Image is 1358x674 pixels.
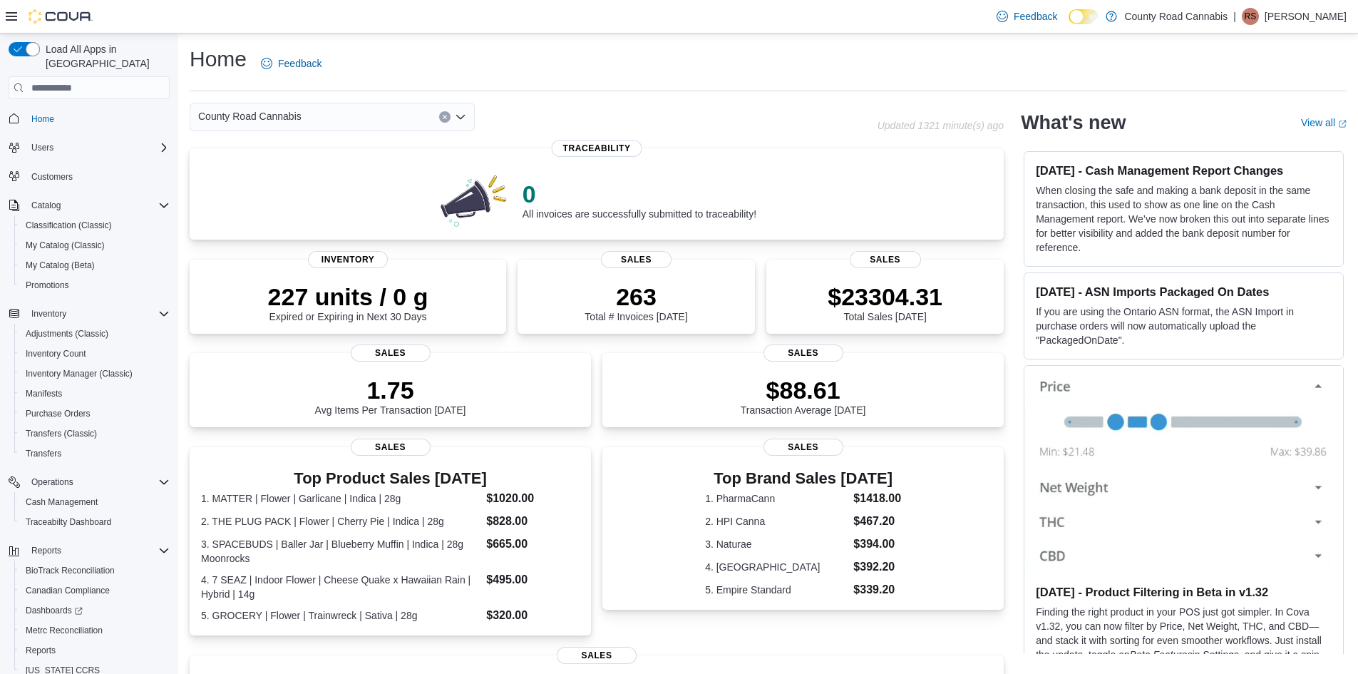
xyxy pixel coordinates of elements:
[26,516,111,528] span: Traceabilty Dashboard
[31,171,73,183] span: Customers
[3,541,175,561] button: Reports
[14,344,175,364] button: Inventory Count
[3,304,175,324] button: Inventory
[26,388,62,399] span: Manifests
[190,45,247,73] h1: Home
[26,305,170,322] span: Inventory
[201,573,480,601] dt: 4. 7 SEAZ | Indoor Flower | Cheese Quake x Hawaiian Rain | Hybrid | 14g
[20,365,138,382] a: Inventory Manager (Classic)
[20,582,170,599] span: Canadian Compliance
[20,642,61,659] a: Reports
[268,282,428,322] div: Expired or Expiring in Next 30 Days
[26,280,69,291] span: Promotions
[486,490,580,507] dd: $1020.00
[523,180,756,220] div: All invoices are successfully submitted to traceability!
[486,607,580,624] dd: $320.00
[20,602,170,619] span: Dashboards
[20,514,170,531] span: Traceabilty Dashboard
[20,385,170,402] span: Manifests
[1036,163,1332,178] h3: [DATE] - Cash Management Report Changes
[14,581,175,601] button: Canadian Compliance
[14,424,175,444] button: Transfers (Classic)
[20,494,103,511] a: Cash Management
[20,494,170,511] span: Cash Management
[853,581,901,598] dd: $339.20
[315,376,466,416] div: Avg Items Per Transaction [DATE]
[14,255,175,275] button: My Catalog (Beta)
[26,348,86,359] span: Inventory Count
[14,364,175,384] button: Inventory Manager (Classic)
[1130,649,1193,660] em: Beta Features
[201,470,580,487] h3: Top Product Sales [DATE]
[26,474,170,491] span: Operations
[26,197,66,214] button: Catalog
[486,571,580,588] dd: $495.00
[201,514,480,529] dt: 2. THE PLUG PACK | Flower | Cherry Pie | Indica | 28g
[741,376,866,404] p: $88.61
[20,237,110,254] a: My Catalog (Classic)
[31,545,61,556] span: Reports
[31,476,73,488] span: Operations
[20,425,103,442] a: Transfers (Classic)
[585,282,687,311] p: 263
[20,602,88,619] a: Dashboards
[268,282,428,311] p: 227 units / 0 g
[14,601,175,621] a: Dashboards
[26,542,170,559] span: Reports
[1265,8,1347,25] p: [PERSON_NAME]
[14,621,175,640] button: Metrc Reconciliation
[20,405,96,422] a: Purchase Orders
[705,491,848,506] dt: 1. PharmaCann
[308,251,388,268] span: Inventory
[26,542,67,559] button: Reports
[26,368,133,379] span: Inventory Manager (Classic)
[26,260,95,271] span: My Catalog (Beta)
[26,428,97,439] span: Transfers (Classic)
[26,448,61,459] span: Transfers
[20,562,170,579] span: BioTrack Reconciliation
[20,257,101,274] a: My Catalog (Beta)
[20,345,170,362] span: Inventory Count
[20,562,120,579] a: BioTrack Reconciliation
[3,108,175,128] button: Home
[20,385,68,402] a: Manifests
[763,439,843,456] span: Sales
[26,168,78,185] a: Customers
[1301,117,1347,128] a: View allExternal link
[26,197,170,214] span: Catalog
[31,308,66,320] span: Inventory
[26,625,103,636] span: Metrc Reconciliation
[705,560,848,574] dt: 4. [GEOGRAPHIC_DATA]
[14,404,175,424] button: Purchase Orders
[29,9,93,24] img: Cova
[585,282,687,322] div: Total # Invoices [DATE]
[20,582,115,599] a: Canadian Compliance
[705,583,848,597] dt: 5. Empire Standard
[523,180,756,208] p: 0
[26,168,170,185] span: Customers
[828,282,942,322] div: Total Sales [DATE]
[14,444,175,464] button: Transfers
[20,237,170,254] span: My Catalog (Classic)
[853,490,901,507] dd: $1418.00
[20,217,170,234] span: Classification (Classic)
[1036,585,1332,599] h3: [DATE] - Product Filtering in Beta in v1.32
[20,325,114,342] a: Adjustments (Classic)
[763,344,843,362] span: Sales
[1338,120,1347,128] svg: External link
[14,275,175,295] button: Promotions
[14,384,175,404] button: Manifests
[198,108,302,125] span: County Road Cannabis
[3,166,175,187] button: Customers
[1124,8,1228,25] p: County Road Cannabis
[26,240,105,251] span: My Catalog (Classic)
[1036,285,1332,299] h3: [DATE] - ASN Imports Packaged On Dates
[26,109,170,127] span: Home
[20,622,170,639] span: Metrc Reconciliation
[486,513,580,530] dd: $828.00
[201,537,480,566] dt: 3. SPACEBUDS | Baller Jar | Blueberry Muffin | Indica | 28g Moonrocks
[20,345,92,362] a: Inventory Count
[853,536,901,553] dd: $394.00
[853,558,901,576] dd: $392.20
[315,376,466,404] p: 1.75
